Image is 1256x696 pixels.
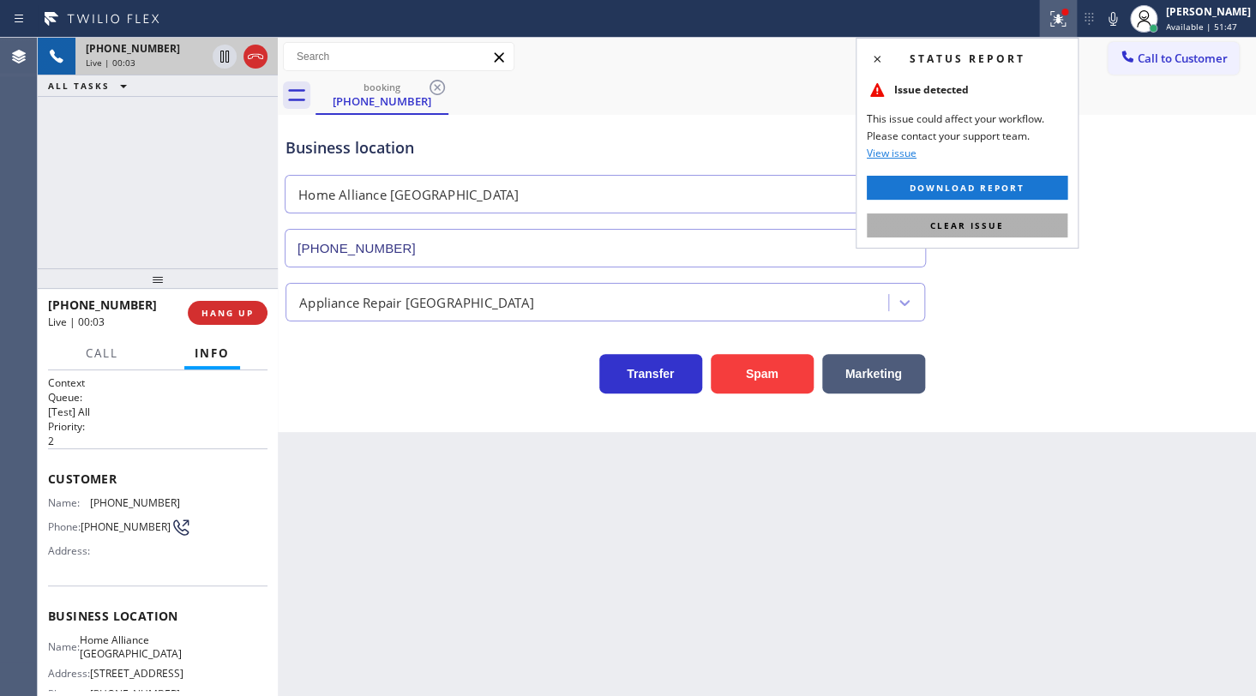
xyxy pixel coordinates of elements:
[1138,51,1228,66] span: Call to Customer
[75,337,129,370] button: Call
[86,345,118,361] span: Call
[48,471,267,487] span: Customer
[711,354,814,393] button: Spam
[48,496,90,509] span: Name:
[48,667,90,680] span: Address:
[1108,42,1239,75] button: Call to Customer
[48,520,81,533] span: Phone:
[48,434,267,448] p: 2
[48,297,157,313] span: [PHONE_NUMBER]
[195,345,230,361] span: Info
[80,633,182,660] span: Home Alliance [GEOGRAPHIC_DATA]
[184,337,240,370] button: Info
[1101,7,1125,31] button: Mute
[38,75,144,96] button: ALL TASKS
[48,419,267,434] h2: Priority:
[822,354,925,393] button: Marketing
[48,608,267,624] span: Business location
[599,354,702,393] button: Transfer
[48,375,267,390] h1: Context
[48,544,93,557] span: Address:
[299,292,534,312] div: Appliance Repair [GEOGRAPHIC_DATA]
[81,520,171,533] span: [PHONE_NUMBER]
[48,405,267,419] p: [Test] All
[48,80,110,92] span: ALL TASKS
[284,43,514,70] input: Search
[1166,4,1251,19] div: [PERSON_NAME]
[298,185,519,205] div: Home Alliance [GEOGRAPHIC_DATA]
[317,76,447,113] div: (773) 679-7324
[48,640,80,653] span: Name:
[201,307,254,319] span: HANG UP
[90,496,180,509] span: [PHONE_NUMBER]
[285,136,925,159] div: Business location
[48,315,105,329] span: Live | 00:03
[48,390,267,405] h2: Queue:
[213,45,237,69] button: Hold Customer
[243,45,267,69] button: Hang up
[317,93,447,109] div: [PHONE_NUMBER]
[317,81,447,93] div: booking
[285,229,926,267] input: Phone Number
[90,667,183,680] span: [STREET_ADDRESS]
[188,301,267,325] button: HANG UP
[1166,21,1237,33] span: Available | 51:47
[86,57,135,69] span: Live | 00:03
[86,41,180,56] span: [PHONE_NUMBER]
